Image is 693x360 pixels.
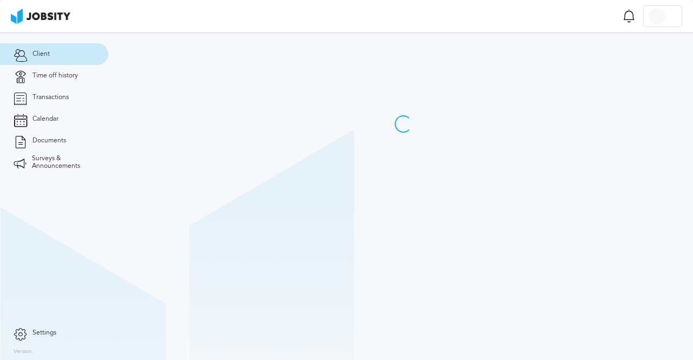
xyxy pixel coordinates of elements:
img: ab4bad089aa723f57921c736e9817d99.png [11,9,70,24]
span: Transactions [32,94,69,101]
span: Documents [32,137,66,145]
span: Calendar [32,115,58,123]
span: Client [32,50,50,58]
span: Time off history [32,72,78,80]
span: Settings [32,329,56,337]
label: Version: [14,349,34,355]
span: Surveys & Announcements [32,155,95,170]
